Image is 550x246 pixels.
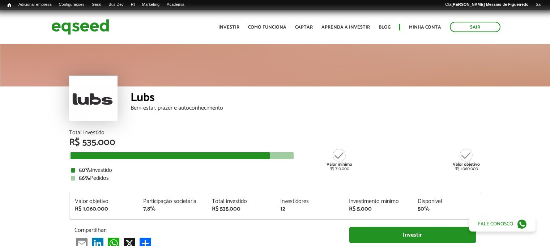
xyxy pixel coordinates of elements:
[69,130,481,136] div: Total Investido
[131,92,481,105] div: Lubs
[212,199,270,204] div: Total investido
[51,17,109,37] img: EqSeed
[379,25,391,30] a: Blog
[127,2,138,8] a: RI
[418,199,476,204] div: Disponível
[248,25,286,30] a: Como funciona
[75,199,133,204] div: Valor objetivo
[349,227,476,243] a: Investir
[280,206,338,212] div: 12
[55,2,88,8] a: Configurações
[450,22,500,32] a: Sair
[71,175,479,181] div: Pedidos
[105,2,127,8] a: Bus Dev
[326,148,353,171] div: R$ 710.000
[143,206,201,212] div: 7,8%
[418,206,476,212] div: 50%
[532,2,546,8] a: Sair
[349,199,407,204] div: Investimento mínimo
[280,199,338,204] div: Investidores
[218,25,239,30] a: Investir
[321,25,370,30] a: Aprenda a investir
[295,25,313,30] a: Captar
[442,2,532,8] a: Olá[PERSON_NAME] Messias de Figueirêdo
[7,3,11,8] span: Início
[469,216,536,232] a: Fale conosco
[79,173,90,183] strong: 56%
[453,148,480,171] div: R$ 1.060.000
[409,25,441,30] a: Minha conta
[71,167,479,173] div: Investido
[131,105,481,111] div: Bem-estar, prazer e autoconhecimento
[69,138,481,147] div: R$ 535.000
[138,2,163,8] a: Marketing
[453,161,480,168] strong: Valor objetivo
[79,165,91,175] strong: 50%
[4,2,15,9] a: Início
[143,199,201,204] div: Participação societária
[212,206,270,212] div: R$ 535.000
[349,206,407,212] div: R$ 5.000
[15,2,55,8] a: Adicionar empresa
[163,2,188,8] a: Academia
[327,161,352,168] strong: Valor mínimo
[75,206,133,212] div: R$ 1.060.000
[88,2,105,8] a: Geral
[74,227,338,234] p: Compartilhar:
[451,2,528,7] strong: [PERSON_NAME] Messias de Figueirêdo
